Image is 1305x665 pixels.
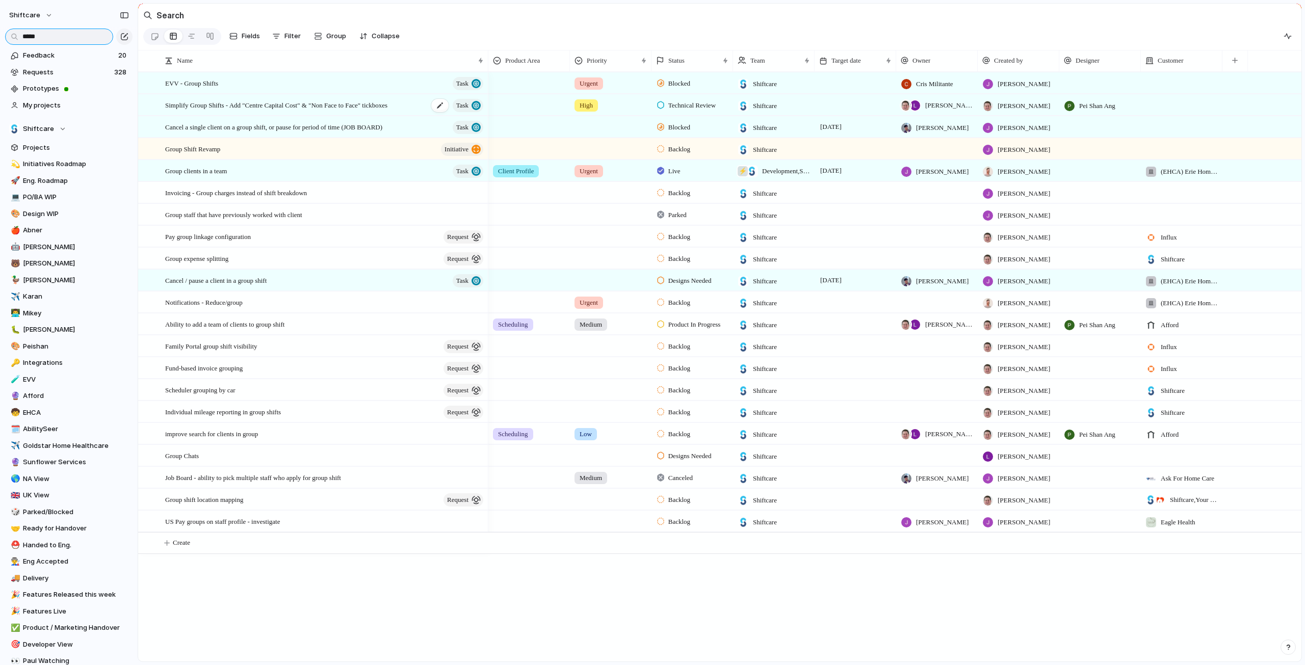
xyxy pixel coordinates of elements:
[9,341,19,352] button: 🎨
[23,341,129,352] span: Peishan
[5,206,133,222] a: 🎨Design WIP
[225,28,264,44] button: Fields
[1079,101,1115,111] span: Pei Shan Ang
[447,405,468,419] span: request
[818,274,844,286] span: [DATE]
[165,274,267,286] span: Cancel / pause a client in a group shift
[668,298,690,308] span: Backlog
[23,358,129,368] span: Integrations
[5,405,133,420] a: 🧒EHCA
[23,474,129,484] span: NA View
[5,388,133,404] a: 🔮Afford
[5,355,133,370] a: 🔑Integrations
[9,556,19,567] button: 👨‍🏭
[456,164,468,178] span: Task
[5,438,133,454] a: ✈️Goldstar Home Healthcare
[998,364,1050,374] span: [PERSON_NAME]
[11,589,18,601] div: 🎉
[587,56,607,66] span: Priority
[173,538,190,548] span: Create
[9,474,19,484] button: 🌎
[750,56,765,66] span: Team
[762,166,810,176] span: Development , Shiftcare
[753,145,777,155] span: Shiftcare
[11,258,18,270] div: 🐻
[9,258,19,269] button: 🐻
[453,274,483,287] button: Task
[505,56,540,66] span: Product Area
[11,357,18,369] div: 🔑
[326,31,346,41] span: Group
[443,493,483,507] button: request
[23,258,129,269] span: [PERSON_NAME]
[5,240,133,255] a: 🤖[PERSON_NAME]
[998,79,1050,89] span: [PERSON_NAME]
[1161,342,1177,352] span: Influx
[925,320,973,330] span: [PERSON_NAME] , [PERSON_NAME]
[453,165,483,178] button: Task
[998,320,1050,330] span: [PERSON_NAME]
[9,606,19,617] button: 🎉
[5,571,133,586] a: 🚚Delivery
[1161,320,1179,330] span: Afford
[9,424,19,434] button: 🗓️
[23,275,129,285] span: [PERSON_NAME]
[998,232,1050,243] span: [PERSON_NAME]
[668,254,690,264] span: Backlog
[9,375,19,385] button: 🧪
[11,423,18,435] div: 🗓️
[5,7,58,23] button: shiftcare
[925,100,973,111] span: [PERSON_NAME] , [PERSON_NAME]
[11,473,18,485] div: 🌎
[23,67,111,77] span: Requests
[9,523,19,534] button: 🤝
[23,325,129,335] span: [PERSON_NAME]
[998,167,1050,177] span: [PERSON_NAME]
[912,56,930,66] span: Owner
[23,556,129,567] span: Eng Accepted
[1076,56,1100,66] span: Designer
[11,241,18,253] div: 🤖
[441,143,483,156] button: initiative
[5,322,133,337] div: 🐛[PERSON_NAME]
[165,121,382,132] span: Cancel a single client on a group shift, or pause for period of time (JOB BOARD)
[447,252,468,266] span: request
[11,175,18,187] div: 🚀
[11,340,18,352] div: 🎨
[23,573,129,583] span: Delivery
[668,100,716,111] span: Technical Review
[447,361,468,376] span: request
[998,342,1050,352] span: [PERSON_NAME]
[998,254,1050,264] span: [PERSON_NAME]
[668,320,721,330] span: Product In Progress
[5,455,133,470] div: 🔮Sunflower Services
[23,424,129,434] span: AbilitySeer
[447,383,468,397] span: request
[753,364,777,374] span: Shiftcare
[5,173,133,189] div: 🚀Eng. Roadmap
[9,275,19,285] button: 🦆
[5,604,133,619] a: 🎉Features Live
[443,340,483,353] button: request
[668,188,690,198] span: Backlog
[5,587,133,602] div: 🎉Features Released this week
[668,144,690,154] span: Backlog
[5,488,133,503] div: 🇬🇧UK View
[668,232,690,242] span: Backlog
[580,320,602,330] span: Medium
[9,192,19,202] button: 💻
[9,590,19,600] button: 🎉
[11,539,18,551] div: ⛑️
[9,391,19,401] button: 🔮
[165,230,251,242] span: Pay group linkage configuration
[5,306,133,321] div: 👨‍💻Mikey
[177,56,193,66] span: Name
[11,457,18,468] div: 🔮
[753,189,777,199] span: Shiftcare
[23,225,129,235] span: Abner
[5,554,133,569] div: 👨‍🏭Eng Accepted
[668,56,685,66] span: Status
